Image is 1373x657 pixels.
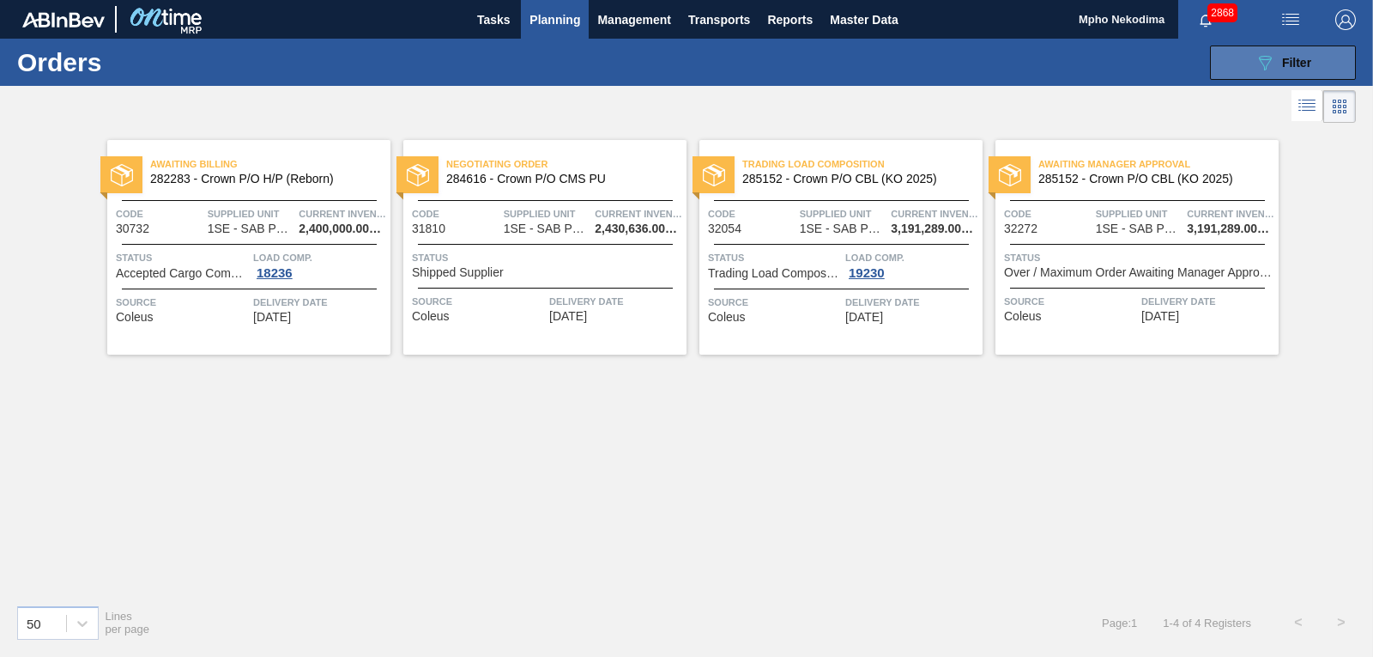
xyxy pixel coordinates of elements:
span: Delivery Date [549,293,682,310]
a: statusAwaiting Manager Approval285152 - Crown P/O CBL (KO 2025)Code32272Supplied Unit1SE - SAB Po... [983,140,1279,355]
span: 32054 [708,222,741,235]
span: Lines per page [106,610,150,636]
span: Source [116,294,249,311]
span: Current inventory [891,205,978,222]
span: Coleus [708,311,746,324]
span: Supplied Unit [800,205,887,222]
span: Trading Load Composition [742,155,983,173]
span: Coleus [1004,310,1042,323]
div: 50 [27,616,41,630]
span: 3,191,289.000 EA [1187,222,1274,235]
img: status [407,164,429,186]
button: Notifications [1178,8,1233,32]
span: Awaiting Billing [150,155,390,173]
span: Negotiating Order [446,155,686,173]
span: 30732 [116,222,149,235]
span: 2,430,636.000 EA [595,222,682,235]
img: status [999,164,1021,186]
span: Filter [1282,56,1311,70]
span: Shipped Supplier [412,266,504,279]
span: Source [412,293,545,310]
span: Over / Maximum Order Awaiting Manager Approval [1004,266,1274,279]
span: Code [412,205,499,222]
span: Transports [688,9,750,30]
a: Load Comp.19230 [845,249,978,280]
span: Status [1004,249,1274,266]
span: Code [708,205,795,222]
span: 2,400,000.000 EA [299,222,386,235]
span: 09/28/2025 [1141,310,1179,323]
span: Current inventory [299,205,386,222]
span: 2868 [1207,3,1237,22]
span: Load Comp. [845,249,978,266]
span: 1SE - SAB Polokwane Brewery [1096,222,1182,235]
span: 09/25/2025 [845,311,883,324]
img: status [111,164,133,186]
span: 285152 - Crown P/O CBL (KO 2025) [1038,173,1265,186]
span: Source [708,294,841,311]
span: 1SE - SAB Polokwane Brewery [800,222,886,235]
span: Current inventory [1187,205,1274,222]
span: 282283 - Crown P/O H/P (Reborn) [150,173,377,186]
span: Delivery Date [253,294,386,311]
span: Status [412,249,682,266]
span: Trading Load Composition [708,267,841,280]
span: Coleus [412,310,450,323]
img: status [703,164,725,186]
span: Status [116,249,249,266]
span: Status [708,249,841,266]
span: 285152 - Crown P/O CBL (KO 2025) [742,173,969,186]
span: Awaiting Manager Approval [1038,155,1279,173]
span: Current inventory [595,205,682,222]
img: Logout [1335,9,1356,30]
span: Page : 1 [1102,617,1137,630]
span: Code [116,205,203,222]
span: 32272 [1004,222,1037,235]
span: Planning [529,9,580,30]
span: Supplied Unit [208,205,295,222]
span: 08/16/2025 [253,311,291,324]
button: < [1277,601,1320,644]
img: TNhmsLtSVTkK8tSr43FrP2fwEKptu5GPRR3wAAAABJRU5ErkJggg== [22,12,105,27]
span: Management [597,9,671,30]
a: statusAwaiting Billing282283 - Crown P/O H/P (Reborn)Code30732Supplied Unit1SE - SAB Polokwane Br... [94,140,390,355]
span: Delivery Date [845,294,978,311]
span: Supplied Unit [504,205,591,222]
span: Coleus [116,311,154,324]
div: List Vision [1291,90,1323,123]
a: statusNegotiating Order284616 - Crown P/O CMS PUCode31810Supplied Unit1SE - SAB Polokwane Brewery... [390,140,686,355]
span: Delivery Date [1141,293,1274,310]
button: > [1320,601,1363,644]
img: userActions [1280,9,1301,30]
span: 284616 - Crown P/O CMS PU [446,173,673,186]
span: Source [1004,293,1137,310]
div: 18236 [253,266,296,280]
span: Master Data [830,9,898,30]
span: Supplied Unit [1096,205,1183,222]
span: Accepted Cargo Composition [116,267,249,280]
span: Tasks [475,9,512,30]
a: Load Comp.18236 [253,249,386,280]
div: Card Vision [1323,90,1356,123]
button: Filter [1210,46,1356,80]
span: 09/19/2025 [549,310,587,323]
span: 1 - 4 of 4 Registers [1163,617,1251,630]
span: 31810 [412,222,445,235]
span: 3,191,289.000 EA [891,222,978,235]
a: statusTrading Load Composition285152 - Crown P/O CBL (KO 2025)Code32054Supplied Unit1SE - SAB Pol... [686,140,983,355]
span: 1SE - SAB Polokwane Brewery [504,222,590,235]
span: Code [1004,205,1092,222]
span: Load Comp. [253,249,386,266]
div: 19230 [845,266,888,280]
span: Reports [767,9,813,30]
span: 1SE - SAB Polokwane Brewery [208,222,293,235]
h1: Orders [17,52,266,72]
